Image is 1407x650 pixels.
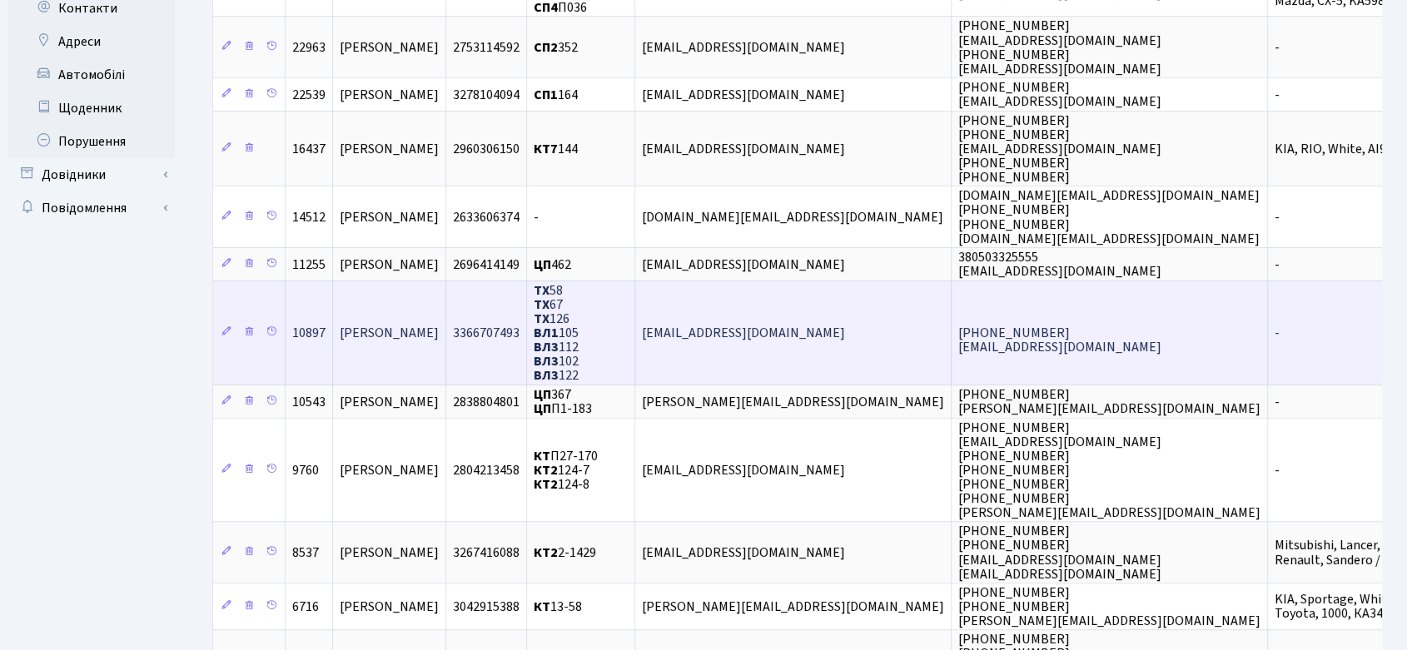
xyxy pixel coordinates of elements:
span: 2838804801 [453,393,520,411]
span: 2696414149 [453,256,520,274]
span: [PHONE_NUMBER] [PHONE_NUMBER] [EMAIL_ADDRESS][DOMAIN_NAME] [PHONE_NUMBER] [PHONE_NUMBER] [958,112,1161,186]
span: 22963 [292,38,326,57]
span: [EMAIL_ADDRESS][DOMAIN_NAME] [642,86,845,104]
span: 10543 [292,393,326,411]
span: 2960306150 [453,140,520,158]
span: 2-1429 [534,543,596,562]
b: КТ [534,447,550,465]
span: 11255 [292,256,326,274]
b: КТ2 [534,475,558,494]
span: 3278104094 [453,86,520,104]
span: 352 [534,38,578,57]
b: КТ7 [534,140,558,158]
span: [EMAIL_ADDRESS][DOMAIN_NAME] [642,324,845,342]
span: 462 [534,256,571,274]
span: [PHONE_NUMBER] [EMAIL_ADDRESS][DOMAIN_NAME] [PHONE_NUMBER] [EMAIL_ADDRESS][DOMAIN_NAME] [958,17,1161,78]
span: - [1275,86,1280,104]
span: [PERSON_NAME] [340,393,439,411]
span: 14512 [292,208,326,226]
b: КТ2 [534,543,558,562]
span: П27-170 124-7 124-8 [534,447,598,494]
a: Щоденник [8,92,175,125]
span: [PERSON_NAME] [340,256,439,274]
span: 2804213458 [453,461,520,479]
span: [EMAIL_ADDRESS][DOMAIN_NAME] [642,461,845,479]
span: [PERSON_NAME] [340,461,439,479]
span: - [534,208,539,226]
a: Автомобілі [8,58,175,92]
a: Довідники [8,158,175,191]
span: [PHONE_NUMBER] [EMAIL_ADDRESS][DOMAIN_NAME] [958,78,1161,111]
b: КТ [534,598,550,616]
span: 58 67 126 105 112 102 122 [534,281,579,385]
span: 144 [534,140,578,158]
span: 8537 [292,543,319,562]
span: [PERSON_NAME] [340,140,439,158]
span: [PERSON_NAME] [340,324,439,342]
span: [PHONE_NUMBER] [PHONE_NUMBER] [PERSON_NAME][EMAIL_ADDRESS][DOMAIN_NAME] [958,583,1260,630]
b: ЦП [534,399,551,418]
span: 13-58 [534,598,582,616]
b: ТХ [534,295,549,314]
span: 6716 [292,598,319,616]
b: СП2 [534,38,558,57]
span: [PERSON_NAME] [340,208,439,226]
a: Повідомлення [8,191,175,225]
span: 22539 [292,86,326,104]
span: 3042915388 [453,598,520,616]
span: - [1275,208,1280,226]
b: ВЛ3 [534,352,559,370]
span: [EMAIL_ADDRESS][DOMAIN_NAME] [642,38,845,57]
span: 2753114592 [453,38,520,57]
span: 2633606374 [453,208,520,226]
span: 3366707493 [453,324,520,342]
span: - [1275,38,1280,57]
span: [PHONE_NUMBER] [PERSON_NAME][EMAIL_ADDRESS][DOMAIN_NAME] [958,385,1260,418]
b: ВЛ3 [534,367,559,385]
span: 367 П1-183 [534,385,592,418]
span: - [1275,461,1280,479]
span: 9760 [292,461,319,479]
span: [EMAIL_ADDRESS][DOMAIN_NAME] [642,256,845,274]
b: ТХ [534,310,549,328]
span: [PERSON_NAME] [340,543,439,562]
span: [PERSON_NAME][EMAIL_ADDRESS][DOMAIN_NAME] [642,598,944,616]
span: 10897 [292,324,326,342]
span: - [1275,256,1280,274]
span: [PHONE_NUMBER] [EMAIL_ADDRESS][DOMAIN_NAME] [958,324,1161,356]
b: ТХ [534,281,549,300]
span: [PERSON_NAME] [340,598,439,616]
b: КТ2 [534,461,558,479]
span: 3267416088 [453,543,520,562]
span: [PERSON_NAME][EMAIL_ADDRESS][DOMAIN_NAME] [642,393,944,411]
a: Адреси [8,25,175,58]
span: [PERSON_NAME] [340,86,439,104]
span: 16437 [292,140,326,158]
a: Порушення [8,125,175,158]
span: 164 [534,86,578,104]
span: [DOMAIN_NAME][EMAIL_ADDRESS][DOMAIN_NAME] [642,208,943,226]
span: [PERSON_NAME] [340,38,439,57]
span: 380503325555 [EMAIL_ADDRESS][DOMAIN_NAME] [958,248,1161,280]
span: [EMAIL_ADDRESS][DOMAIN_NAME] [642,543,845,562]
b: ВЛ1 [534,324,559,342]
b: ЦП [534,256,551,274]
span: [DOMAIN_NAME][EMAIL_ADDRESS][DOMAIN_NAME] [PHONE_NUMBER] [PHONE_NUMBER] [DOMAIN_NAME][EMAIL_ADDRE... [958,186,1260,247]
b: ЦП [534,385,551,404]
span: - [1275,324,1280,342]
span: [PHONE_NUMBER] [PHONE_NUMBER] [EMAIL_ADDRESS][DOMAIN_NAME] [EMAIL_ADDRESS][DOMAIN_NAME] [958,522,1161,583]
span: [PHONE_NUMBER] [EMAIL_ADDRESS][DOMAIN_NAME] [PHONE_NUMBER] [PHONE_NUMBER] [PHONE_NUMBER] [PHONE_N... [958,419,1260,523]
b: СП1 [534,86,558,104]
b: ВЛ3 [534,338,559,356]
span: [EMAIL_ADDRESS][DOMAIN_NAME] [642,140,845,158]
span: - [1275,393,1280,411]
